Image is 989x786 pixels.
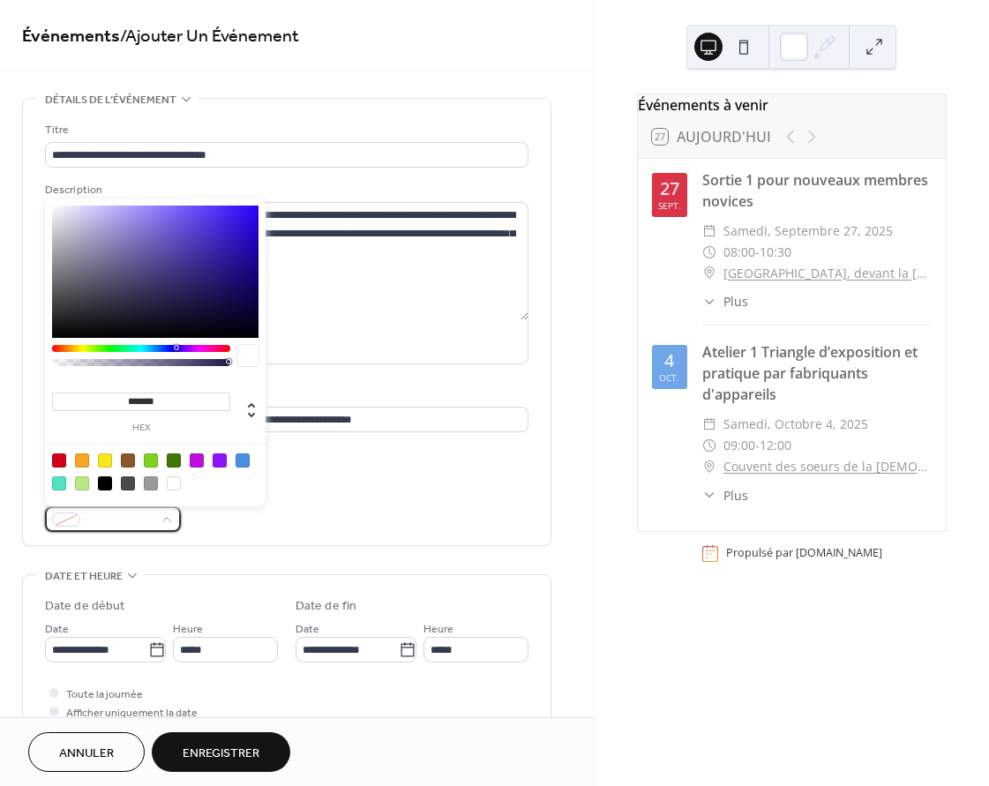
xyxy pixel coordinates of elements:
[702,292,748,311] button: ​Plus
[723,292,748,311] span: Plus
[52,476,66,490] div: #50E3C2
[702,486,748,505] button: ​Plus
[702,221,716,242] div: ​
[167,453,181,468] div: #417505
[98,453,112,468] div: #F8E71C
[702,263,716,284] div: ​
[152,732,290,772] button: Enregistrer
[28,732,145,772] button: Annuler
[664,352,674,370] div: 4
[167,476,181,490] div: #FFFFFF
[702,341,932,405] div: Atelier 1 Triangle d’exposition et pratique par fabriquants d'appareils
[723,486,748,505] span: Plus
[75,453,89,468] div: #F5A623
[213,453,227,468] div: #9013FE
[296,620,319,639] span: Date
[144,476,158,490] div: #9B9B9B
[723,456,932,477] a: Couvent des soeurs de la [DEMOGRAPHIC_DATA], 1820 Galt ouest à [GEOGRAPHIC_DATA], local #C334
[59,745,114,763] span: Annuler
[702,292,716,311] div: ​
[796,546,882,561] a: [DOMAIN_NAME]
[75,476,89,490] div: #B8E986
[173,620,203,639] span: Heure
[723,435,755,456] span: 09:00
[98,476,112,490] div: #000000
[144,453,158,468] div: #7ED321
[755,242,760,263] span: -
[236,453,250,468] div: #4A90E2
[723,263,932,284] a: [GEOGRAPHIC_DATA], devant la [GEOGRAPHIC_DATA][PERSON_NAME]
[45,181,525,199] div: Description
[702,456,716,477] div: ​
[702,414,716,435] div: ​
[121,453,135,468] div: #8B572A
[45,597,124,616] div: Date de début
[723,414,868,435] span: samedi, octobre 4, 2025
[66,704,198,722] span: Afficher uniquement la date
[760,435,791,456] span: 12:00
[723,221,893,242] span: samedi, septembre 27, 2025
[723,242,755,263] span: 08:00
[296,597,356,616] div: Date de fin
[45,567,123,586] span: Date et heure
[45,620,69,639] span: Date
[726,546,882,561] div: Propulsé par
[190,453,204,468] div: #BD10E0
[183,745,259,763] span: Enregistrer
[22,19,120,54] a: Événements
[702,242,716,263] div: ​
[45,121,525,139] div: Titre
[659,373,679,382] div: oct.
[45,386,525,404] div: Lieu
[120,19,299,54] span: / Ajouter Un Événement
[52,423,230,433] label: hex
[658,201,681,210] div: sept.
[66,685,143,704] span: Toute la journée
[638,94,946,116] div: Événements à venir
[660,180,679,198] div: 27
[45,91,176,109] span: Détails de l’événement
[760,242,791,263] span: 10:30
[702,169,932,212] div: Sortie 1 pour nouveaux membres novices
[121,476,135,490] div: #4A4A4A
[755,435,760,456] span: -
[52,453,66,468] div: #D0021B
[702,435,716,456] div: ​
[702,486,716,505] div: ​
[423,620,453,639] span: Heure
